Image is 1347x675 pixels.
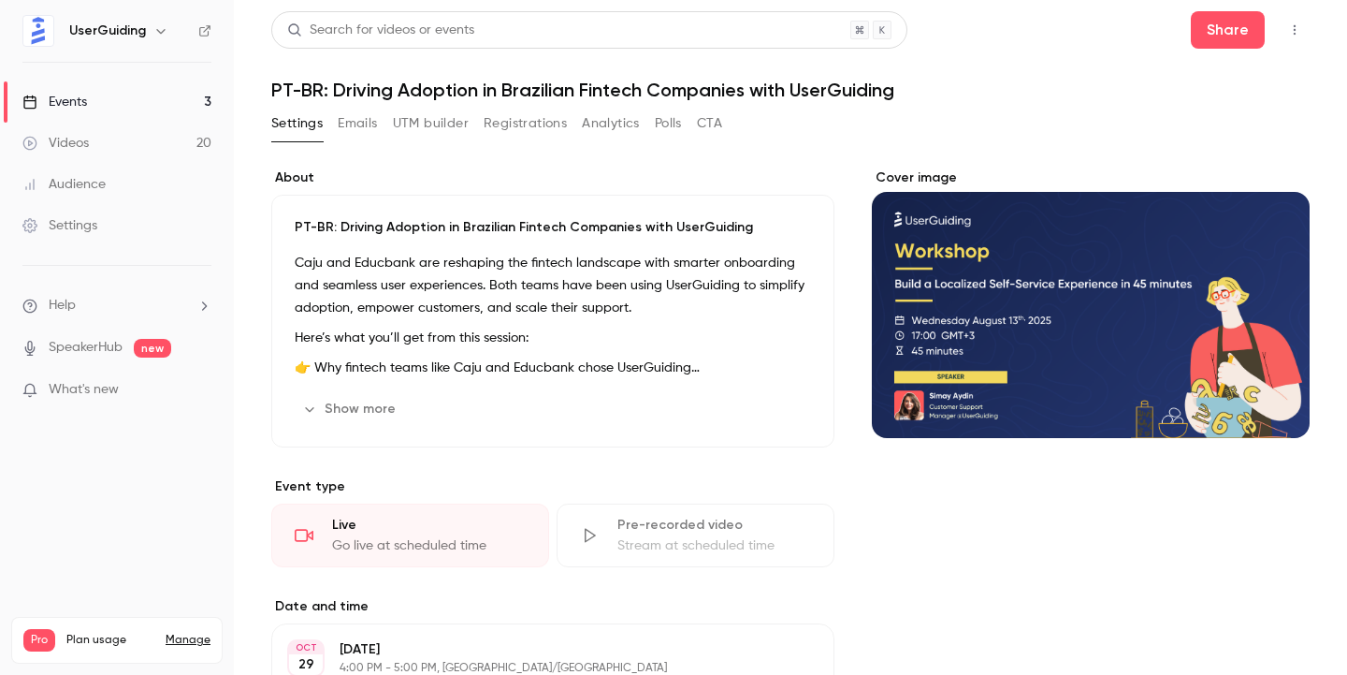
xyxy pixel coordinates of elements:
li: help-dropdown-opener [22,296,211,315]
div: Search for videos or events [287,21,474,40]
div: Live [332,516,526,535]
div: Pre-recorded video [617,516,811,535]
button: Registrations [484,109,567,139]
div: Audience [22,175,106,194]
p: Caju and Educbank are reshaping the fintech landscape with smarter onboarding and seamless user e... [295,252,811,319]
button: Show more [295,394,407,424]
button: Polls [655,109,682,139]
div: Stream at scheduled time [617,536,811,555]
button: CTA [697,109,722,139]
img: UserGuiding [23,16,53,46]
div: LiveGo live at scheduled time [271,504,549,567]
label: Date and time [271,597,834,616]
div: Videos [22,134,89,153]
p: [DATE] [340,640,735,659]
span: Plan usage [66,633,154,648]
p: 29 [298,655,314,674]
a: Manage [166,633,210,648]
span: What's new [49,380,119,400]
div: Go live at scheduled time [332,536,526,555]
div: Pre-recorded videoStream at scheduled time [557,504,834,567]
span: new [134,339,171,358]
a: SpeakerHub [49,338,123,358]
button: Settings [271,109,323,139]
button: Emails [338,109,377,139]
div: OCT [289,641,323,654]
section: Cover image [872,169,1310,438]
p: Event type [271,477,834,496]
button: UTM builder [393,109,469,139]
p: PT-BR: Driving Adoption in Brazilian Fintech Companies with UserGuiding [295,218,811,237]
p: Here’s what you’ll get from this session: [295,327,811,349]
h1: PT-BR: Driving Adoption in Brazilian Fintech Companies with UserGuiding [271,79,1310,101]
label: Cover image [872,169,1310,187]
button: Share [1191,11,1265,49]
iframe: Noticeable Trigger [189,382,211,399]
span: Pro [23,629,55,652]
button: Analytics [582,109,640,139]
p: 👉 Why fintech teams like Caju and Educbank chose UserGuiding [295,357,811,379]
div: Events [22,93,87,111]
label: About [271,169,834,187]
span: Help [49,296,76,315]
div: Settings [22,216,97,235]
h6: UserGuiding [69,22,146,40]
